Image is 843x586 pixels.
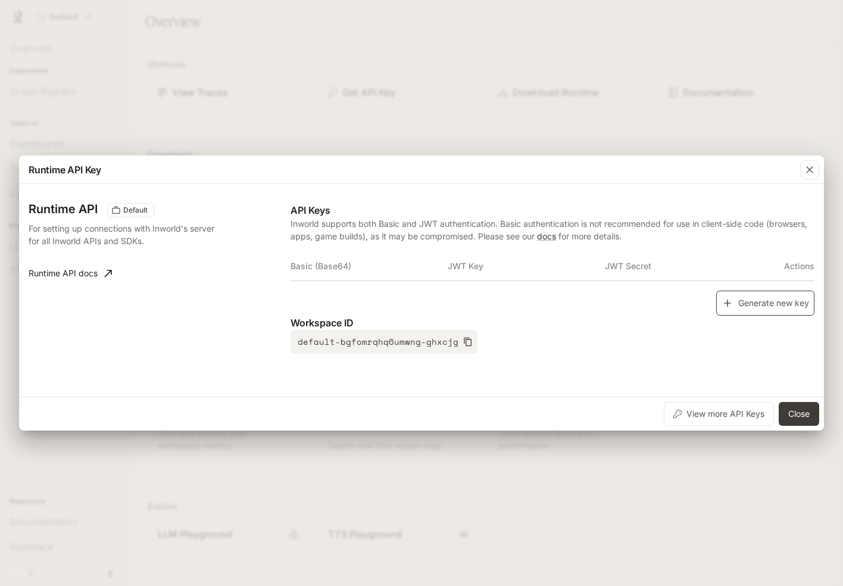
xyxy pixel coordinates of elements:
[291,203,814,217] p: API Keys
[664,402,774,426] button: View more API Keys
[29,222,218,247] p: For setting up connections with Inworld's server for all Inworld APIs and SDKs.
[29,203,98,215] h3: Runtime API
[291,252,448,280] th: Basic (Base64)
[291,217,814,242] p: Inworld supports both Basic and JWT authentication. Basic authentication is not recommended for u...
[107,203,154,217] div: These keys will apply to your current workspace only
[605,252,762,280] th: JWT Secret
[291,330,477,354] button: default-bgfomrqhq6umwng-ghxcjg
[716,291,814,316] button: Generate new key
[24,261,117,285] a: Runtime API docs
[779,402,819,426] button: Close
[291,316,814,330] p: Workspace ID
[762,252,814,280] th: Actions
[118,205,152,216] span: Default
[29,163,101,177] p: Runtime API Key
[537,231,556,241] a: docs
[448,252,605,280] th: JWT Key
